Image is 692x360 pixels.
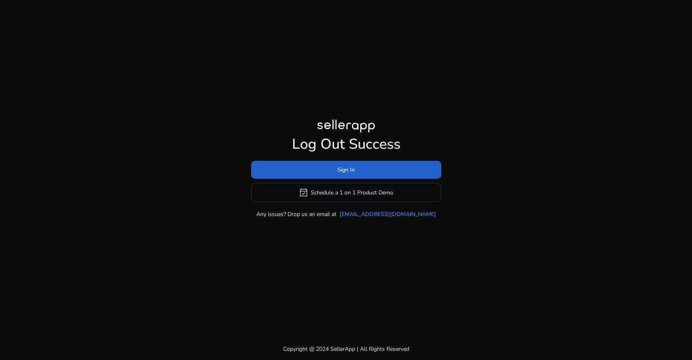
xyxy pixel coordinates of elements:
[251,136,441,153] h1: Log Out Success
[340,210,436,218] a: [EMAIL_ADDRESS][DOMAIN_NAME]
[337,166,355,174] span: Sign In
[299,188,308,197] span: event_available
[251,183,441,202] button: event_availableSchedule a 1 on 1 Product Demo
[256,210,336,218] p: Any issues? Drop us an email at
[251,161,441,179] button: Sign In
